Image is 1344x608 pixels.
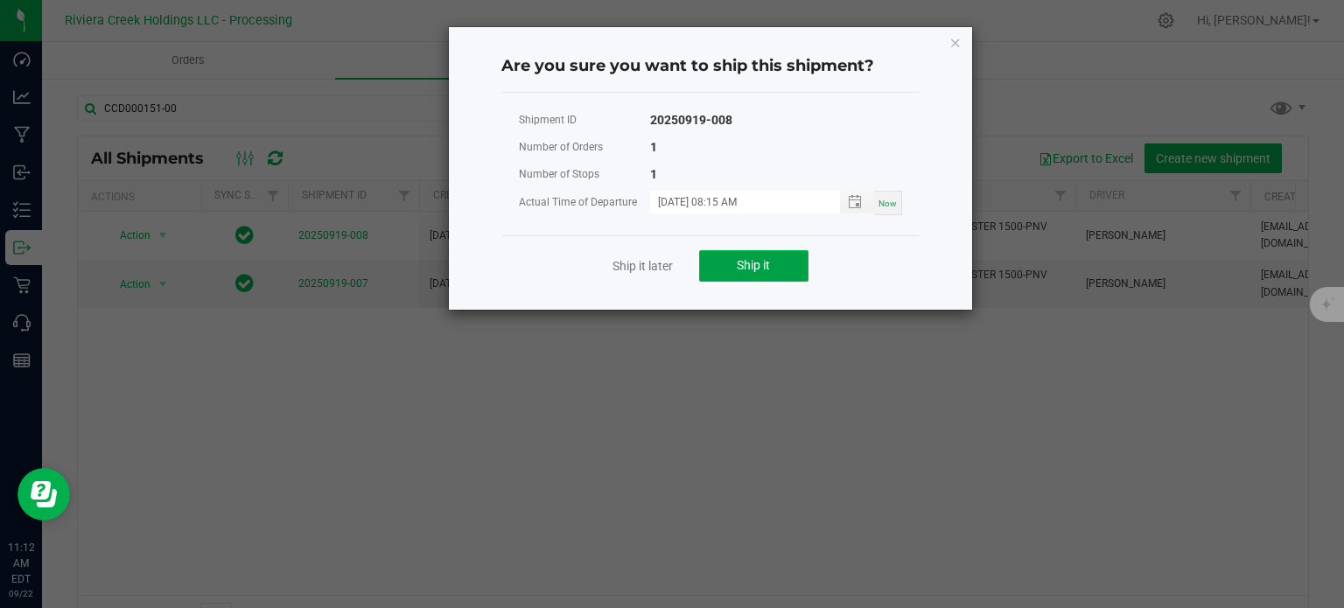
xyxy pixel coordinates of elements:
[737,258,770,272] span: Ship it
[650,109,732,131] div: 20250919-008
[519,109,650,131] div: Shipment ID
[519,192,650,213] div: Actual Time of Departure
[699,250,808,282] button: Ship it
[949,31,962,52] button: Close
[650,191,822,213] input: MM/dd/yyyy HH:MM a
[840,191,874,213] span: Toggle popup
[17,468,70,521] iframe: Resource center
[650,136,657,158] div: 1
[501,55,920,78] h4: Are you sure you want to ship this shipment?
[519,136,650,158] div: Number of Orders
[650,164,657,185] div: 1
[519,164,650,185] div: Number of Stops
[612,257,673,275] a: Ship it later
[878,199,897,208] span: Now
